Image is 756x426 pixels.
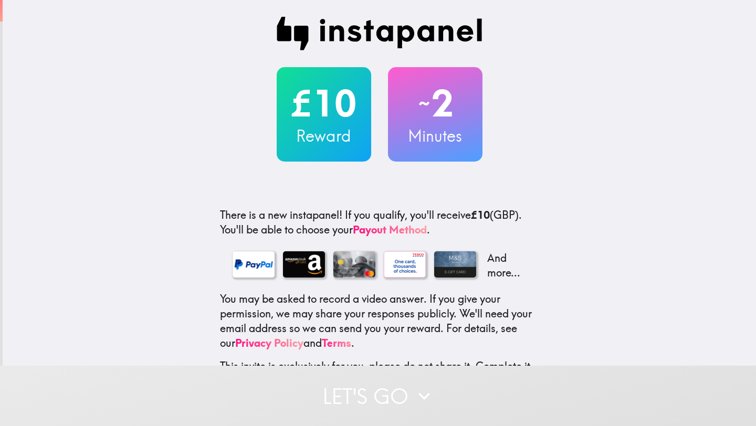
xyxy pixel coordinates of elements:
[277,17,482,50] img: Instapanel
[471,208,490,221] b: £10
[277,125,371,147] h3: Reward
[220,208,539,237] p: If you qualify, you'll receive (GBP) . You'll be able to choose your .
[353,223,427,236] a: Payout Method
[235,336,303,349] a: Privacy Policy
[277,82,371,125] h2: £10
[322,336,351,349] a: Terms
[388,125,482,147] h3: Minutes
[388,82,482,125] h2: 2
[417,88,432,119] span: ~
[485,251,527,280] p: And more...
[220,359,539,388] p: This invite is exclusively for you, please do not share it. Complete it soon because spots are li...
[220,292,539,350] p: You may be asked to record a video answer. If you give your permission, we may share your respons...
[220,208,342,221] span: There is a new instapanel!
